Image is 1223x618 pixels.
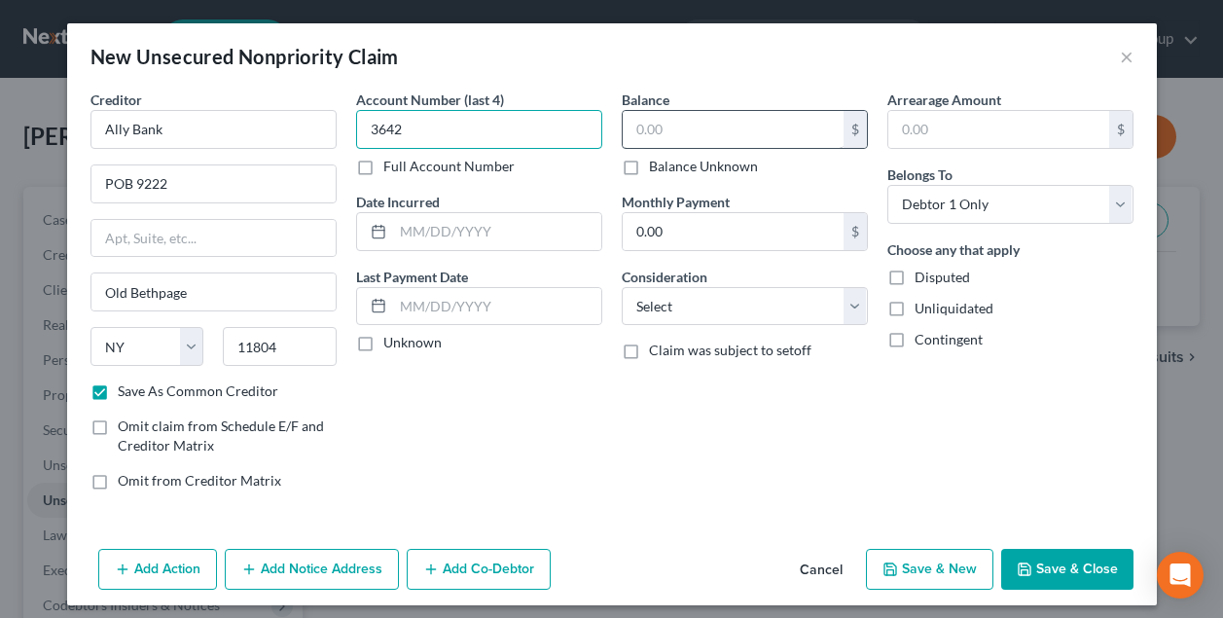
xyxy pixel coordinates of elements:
[225,549,399,590] button: Add Notice Address
[844,213,867,250] div: $
[866,549,993,590] button: Save & New
[1157,552,1204,599] div: Open Intercom Messenger
[623,213,844,250] input: 0.00
[118,418,324,454] span: Omit claim from Schedule E/F and Creditor Matrix
[649,157,758,176] label: Balance Unknown
[1109,111,1133,148] div: $
[784,551,858,590] button: Cancel
[622,192,730,212] label: Monthly Payment
[91,165,336,202] input: Enter address...
[887,90,1001,110] label: Arrearage Amount
[91,220,336,257] input: Apt, Suite, etc...
[888,111,1109,148] input: 0.00
[90,91,142,108] span: Creditor
[844,111,867,148] div: $
[393,288,601,325] input: MM/DD/YYYY
[118,382,278,401] label: Save As Common Creditor
[383,157,515,176] label: Full Account Number
[915,331,983,347] span: Contingent
[407,549,551,590] button: Add Co-Debtor
[98,549,217,590] button: Add Action
[356,90,504,110] label: Account Number (last 4)
[622,267,707,287] label: Consideration
[383,333,442,352] label: Unknown
[91,273,336,310] input: Enter city...
[90,110,337,149] input: Search creditor by name...
[887,166,953,183] span: Belongs To
[118,472,281,489] span: Omit from Creditor Matrix
[1120,45,1133,68] button: ×
[393,213,601,250] input: MM/DD/YYYY
[356,110,602,149] input: XXXX
[649,342,811,358] span: Claim was subject to setoff
[356,267,468,287] label: Last Payment Date
[1001,549,1133,590] button: Save & Close
[915,300,993,316] span: Unliquidated
[356,192,440,212] label: Date Incurred
[90,43,399,70] div: New Unsecured Nonpriority Claim
[622,90,669,110] label: Balance
[915,269,970,285] span: Disputed
[887,239,1020,260] label: Choose any that apply
[623,111,844,148] input: 0.00
[223,327,337,366] input: Enter zip...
